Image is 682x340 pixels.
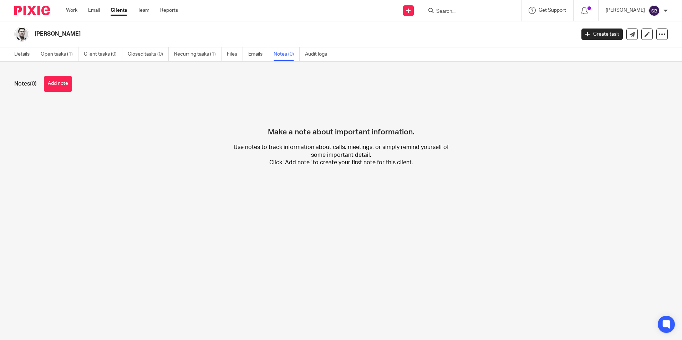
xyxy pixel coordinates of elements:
[44,76,72,92] button: Add note
[539,8,566,13] span: Get Support
[30,81,37,87] span: (0)
[14,47,35,61] a: Details
[581,29,623,40] a: Create task
[268,103,414,137] h4: Make a note about important information.
[305,47,332,61] a: Audit logs
[88,7,100,14] a: Email
[35,30,463,38] h2: [PERSON_NAME]
[648,5,660,16] img: svg%3E
[14,80,37,88] h1: Notes
[606,7,645,14] p: [PERSON_NAME]
[111,7,127,14] a: Clients
[66,7,77,14] a: Work
[232,144,450,166] p: Use notes to track information about calls, meetings, or simply remind yourself of some important...
[174,47,222,61] a: Recurring tasks (1)
[227,47,243,61] a: Files
[14,6,50,15] img: Pixie
[248,47,268,61] a: Emails
[41,47,78,61] a: Open tasks (1)
[274,47,300,61] a: Notes (0)
[84,47,122,61] a: Client tasks (0)
[436,9,500,15] input: Search
[128,47,169,61] a: Closed tasks (0)
[138,7,149,14] a: Team
[14,27,29,42] img: Linkedin%20profile%20pic.jpg
[160,7,178,14] a: Reports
